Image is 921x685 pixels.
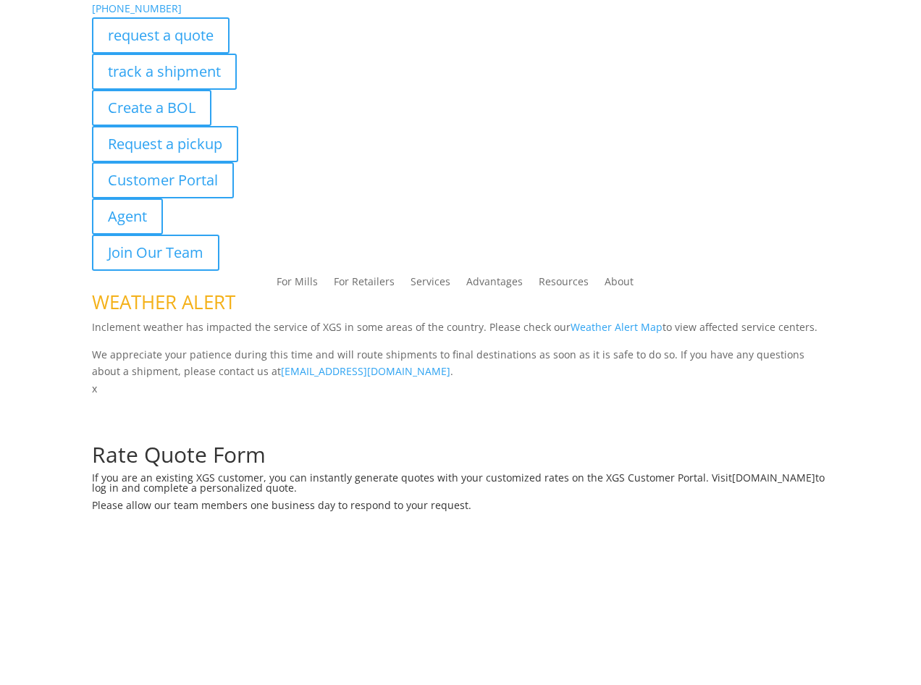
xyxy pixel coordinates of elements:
[605,277,634,293] a: About
[92,126,238,162] a: Request a pickup
[92,235,219,271] a: Join Our Team
[92,90,211,126] a: Create a BOL
[334,277,395,293] a: For Retailers
[92,471,732,484] span: If you are an existing XGS customer, you can instantly generate quotes with your customized rates...
[92,162,234,198] a: Customer Portal
[92,444,829,473] h1: Rate Quote Form
[92,54,237,90] a: track a shipment
[92,500,829,518] h6: Please allow our team members one business day to respond to your request.
[539,277,589,293] a: Resources
[92,198,163,235] a: Agent
[92,1,182,15] a: [PHONE_NUMBER]
[92,17,230,54] a: request a quote
[92,289,235,315] span: WEATHER ALERT
[92,471,825,495] span: to log in and complete a personalized quote.
[92,346,829,381] p: We appreciate your patience during this time and will route shipments to final destinations as so...
[92,319,829,346] p: Inclement weather has impacted the service of XGS in some areas of the country. Please check our ...
[281,364,450,378] a: [EMAIL_ADDRESS][DOMAIN_NAME]
[92,426,829,444] p: Complete the form below for a customized quote based on your shipping needs.
[571,320,663,334] a: Weather Alert Map
[411,277,450,293] a: Services
[92,380,829,398] p: x
[732,471,815,484] a: [DOMAIN_NAME]
[466,277,523,293] a: Advantages
[277,277,318,293] a: For Mills
[92,398,829,426] h1: Request a Quote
